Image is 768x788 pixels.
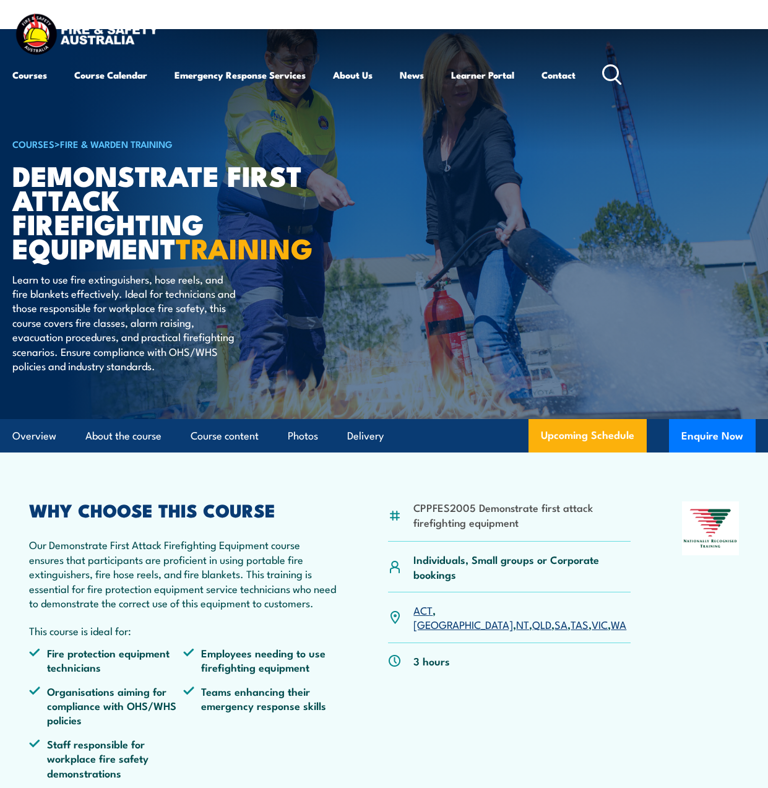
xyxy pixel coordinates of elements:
a: About Us [333,60,373,90]
a: TAS [571,617,589,631]
a: Emergency Response Services [175,60,306,90]
a: Courses [12,60,47,90]
a: NT [516,617,529,631]
p: 3 hours [413,654,450,668]
a: COURSES [12,137,54,150]
p: Individuals, Small groups or Corporate bookings [413,552,631,581]
a: About the course [85,420,162,452]
a: [GEOGRAPHIC_DATA] [413,617,513,631]
strong: TRAINING [176,226,313,269]
p: This course is ideal for: [29,623,337,638]
li: CPPFES2005 Demonstrate first attack firefighting equipment [413,500,631,529]
a: ACT [413,602,433,617]
a: QLD [532,617,551,631]
a: SA [554,617,567,631]
h6: > [12,136,318,151]
a: Photos [288,420,318,452]
a: Course Calendar [74,60,147,90]
li: Teams enhancing their emergency response skills [183,684,337,727]
a: Learner Portal [451,60,514,90]
h1: Demonstrate First Attack Firefighting Equipment [12,163,318,260]
li: Employees needing to use firefighting equipment [183,646,337,675]
li: Organisations aiming for compliance with OHS/WHS policies [29,684,183,727]
p: Learn to use fire extinguishers, hose reels, and fire blankets effectively. Ideal for technicians... [12,272,238,373]
p: , , , , , , , [413,603,631,632]
a: WA [611,617,626,631]
img: Nationally Recognised Training logo. [682,501,739,555]
li: Staff responsible for workplace fire safety demonstrations [29,737,183,780]
a: News [400,60,424,90]
li: Fire protection equipment technicians [29,646,183,675]
a: Fire & Warden Training [60,137,173,150]
a: Delivery [347,420,384,452]
a: Course content [191,420,259,452]
a: Overview [12,420,56,452]
p: Our Demonstrate First Attack Firefighting Equipment course ensures that participants are proficie... [29,537,337,610]
button: Enquire Now [669,419,756,452]
a: Upcoming Schedule [529,419,647,452]
a: VIC [592,617,608,631]
a: Contact [541,60,576,90]
h2: WHY CHOOSE THIS COURSE [29,501,337,517]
